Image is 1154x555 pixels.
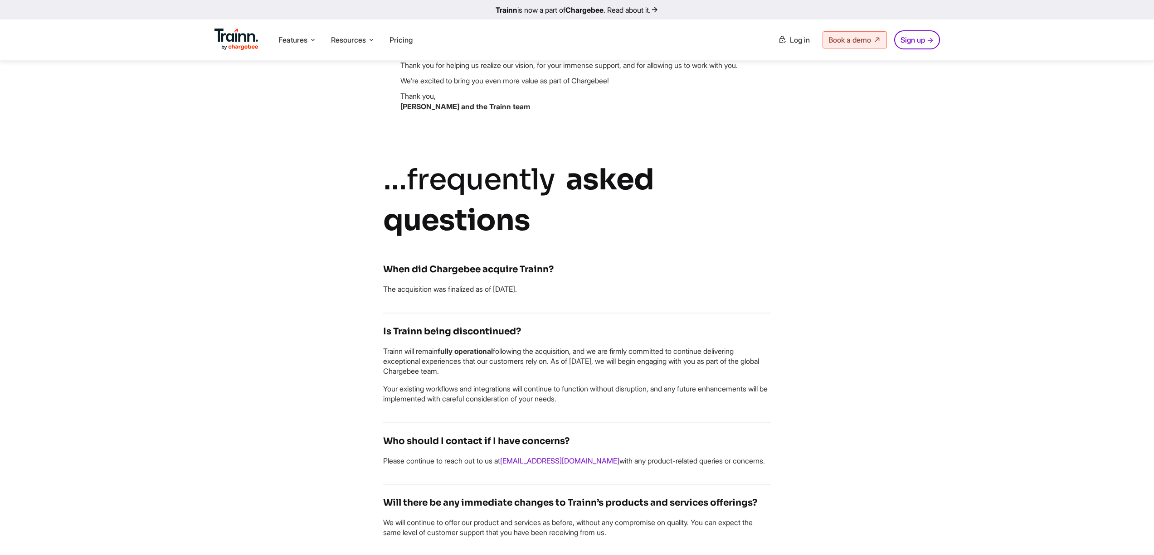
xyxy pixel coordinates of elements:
span: Log in [790,35,810,44]
p: The acquisition was finalized as of [DATE]. [383,284,771,294]
a: Book a demo [823,31,887,48]
b: asked questions [383,161,654,239]
a: Log in [773,32,815,48]
p: Your existing workflows and integrations will continue to function without disruption, and any fu... [383,384,771,404]
iframe: Chat Widget [1109,512,1154,555]
p: Thank you, [400,91,754,111]
a: Sign up → [894,30,940,49]
b: Chargebee [565,5,604,14]
p: Thank you for helping us realize our vision, for your immense support, and for allowing us to wor... [400,60,754,70]
i: frequently [407,161,555,198]
b: [PERSON_NAME] and the Trainn team [400,102,530,111]
p: Please continue to reach out to us at with any product-related queries or concerns. [383,456,771,466]
b: Trainn [496,5,517,14]
p: Trainn will remain following the acquisition, and we are firmly committed to continue delivering ... [383,346,771,376]
span: Features [278,35,307,45]
h4: Who should I contact if I have concerns? [383,434,771,449]
span: Resources [331,35,366,45]
h4: When did Chargebee acquire Trainn? [383,262,771,277]
span: Book a demo [828,35,871,44]
p: We will continue to offer our product and services as before, without any compromise on quality. ... [383,517,771,538]
a: Pricing [390,35,413,44]
div: … [383,159,771,241]
img: Trainn Logo [214,29,259,50]
b: fully operational [438,347,493,356]
a: [EMAIL_ADDRESS][DOMAIN_NAME] [500,456,619,465]
p: We're excited to bring you even more value as part of Chargebee! [400,76,754,86]
h4: Will there be any immediate changes to Trainn’s products and services offerings? [383,496,771,510]
h4: Is Trainn being discontinued? [383,324,771,339]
